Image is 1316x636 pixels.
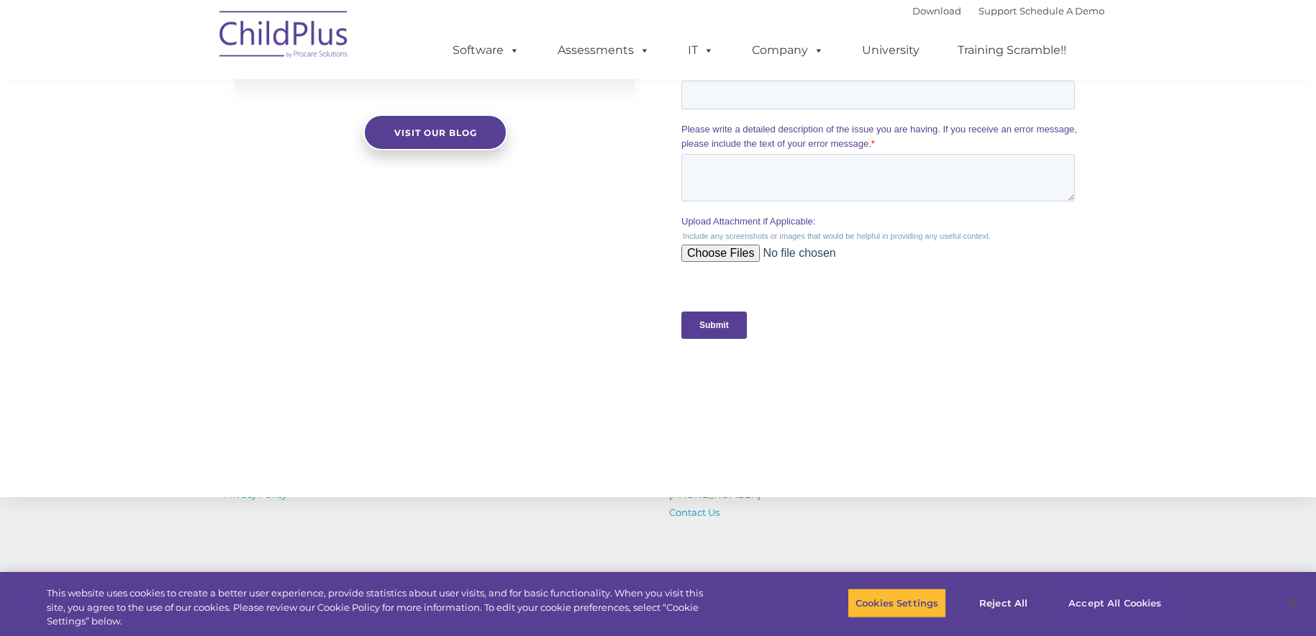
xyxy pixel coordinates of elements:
[848,36,934,65] a: University
[212,1,356,73] img: ChildPlus by Procare Solutions
[1061,588,1169,618] button: Accept All Cookies
[1020,5,1104,17] a: Schedule A Demo
[438,36,534,65] a: Software
[47,586,724,629] div: This website uses cookies to create a better user experience, provide statistics about user visit...
[200,154,261,165] span: Phone number
[200,95,244,106] span: Last name
[912,5,1104,17] font: |
[363,114,507,150] a: Visit our blog
[669,506,720,518] a: Contact Us
[673,36,728,65] a: IT
[394,127,476,138] span: Visit our blog
[543,36,664,65] a: Assessments
[943,36,1081,65] a: Training Scramble!!
[1277,587,1309,619] button: Close
[848,588,946,618] button: Cookies Settings
[912,5,961,17] a: Download
[958,588,1048,618] button: Reject All
[738,36,838,65] a: Company
[979,5,1017,17] a: Support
